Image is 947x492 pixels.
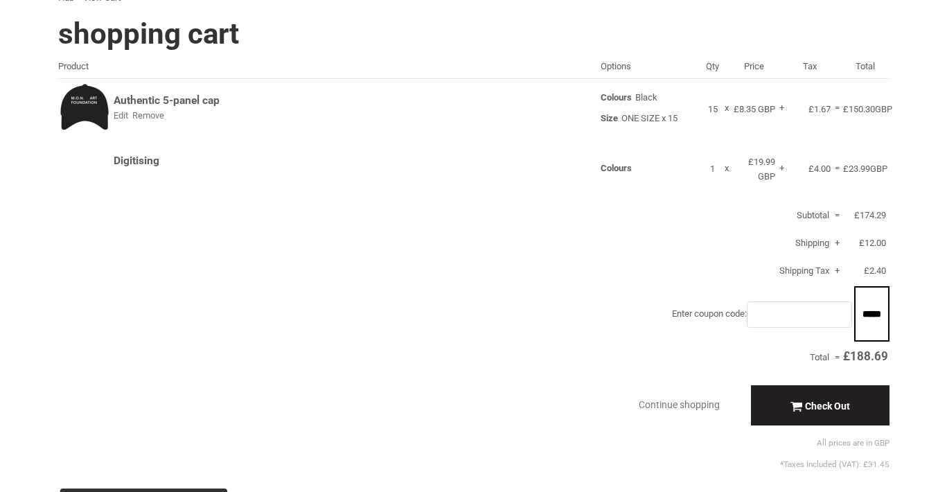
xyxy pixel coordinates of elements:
label: Colours [601,91,635,105]
div: + [834,261,841,279]
img: thumb.png [58,141,110,193]
div: = [834,209,841,223]
div: + [834,233,841,251]
div: Options [599,58,702,76]
div: Product [58,58,890,76]
span: 23.99 [849,164,870,174]
div: + [779,101,786,116]
div: £ [841,207,890,225]
label: Colours [601,161,635,176]
img: s-2.jpg [58,81,110,133]
span: ONE SIZE x 15 [621,112,678,126]
div: + [779,161,786,176]
div: Digitising [114,154,161,168]
div: Total [841,58,890,76]
div: Subtotal [797,209,834,223]
div: Price [730,58,779,76]
div: x [723,101,730,116]
div: Shipping Tax [779,261,834,279]
form: Enter coupon code: [672,286,890,342]
span: Check Out [805,401,850,412]
a: Continue shopping [610,385,749,425]
span: £19.99 GBP [732,155,775,184]
span: £ GBP [843,103,892,117]
div: = [834,351,841,365]
div: £12.00 [841,233,890,253]
div: £2.40 [841,261,890,281]
div: x [723,161,730,176]
h1: Shopping Cart [58,19,890,49]
a: Remove [132,110,164,121]
div: = [834,161,841,176]
span: £8.35 GBP [734,103,775,117]
div: Tax [786,58,834,76]
div: Authentic 5-panel cap [114,94,222,108]
div: £188.69 [841,347,890,366]
a: Edit [114,110,128,121]
span: Black [635,91,657,105]
span: £4.00 [808,162,831,177]
div: Qty [702,58,723,76]
span: £ GBP [843,162,887,177]
span: £1.67 [808,103,831,117]
div: Shipping [795,233,834,251]
span: 150.30 [849,104,875,114]
span: 174.29 [860,210,886,220]
span: 15 [708,103,718,117]
div: Total [810,351,834,365]
div: = [834,101,841,116]
label: Size [601,112,621,126]
span: 1 [710,162,715,177]
div: Taxes Included (VAT): £31.45 [474,454,890,475]
div: All prices are in GBP [474,432,890,454]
